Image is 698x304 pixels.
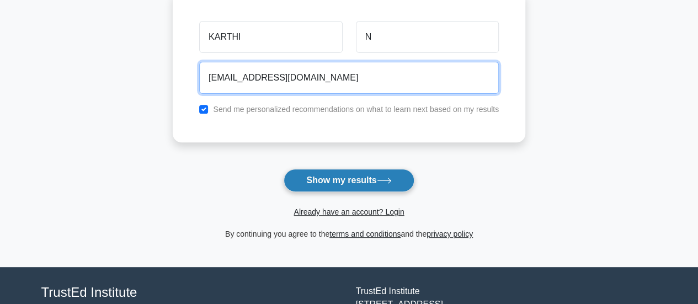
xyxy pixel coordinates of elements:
a: privacy policy [427,230,473,238]
label: Send me personalized recommendations on what to learn next based on my results [213,105,499,114]
h4: TrustEd Institute [41,285,343,301]
input: Email [199,62,499,94]
input: Last name [356,21,499,53]
a: terms and conditions [329,230,401,238]
a: Already have an account? Login [294,207,404,216]
button: Show my results [284,169,414,192]
div: By continuing you agree to the and the [166,227,532,241]
input: First name [199,21,342,53]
